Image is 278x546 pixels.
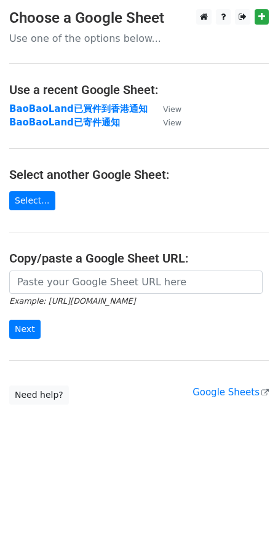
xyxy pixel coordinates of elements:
[163,118,181,127] small: View
[9,296,135,306] small: Example: [URL][DOMAIN_NAME]
[9,82,269,97] h4: Use a recent Google Sheet:
[9,386,69,405] a: Need help?
[163,105,181,114] small: View
[151,117,181,128] a: View
[9,9,269,27] h3: Choose a Google Sheet
[9,117,120,128] a: BaoBaoLand已寄件通知
[9,167,269,182] h4: Select another Google Sheet:
[9,191,55,210] a: Select...
[9,271,263,294] input: Paste your Google Sheet URL here
[9,32,269,45] p: Use one of the options below...
[9,320,41,339] input: Next
[151,103,181,114] a: View
[216,487,278,546] iframe: Chat Widget
[9,103,148,114] a: BaoBaoLand已買件到香港通知
[9,251,269,266] h4: Copy/paste a Google Sheet URL:
[193,387,269,398] a: Google Sheets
